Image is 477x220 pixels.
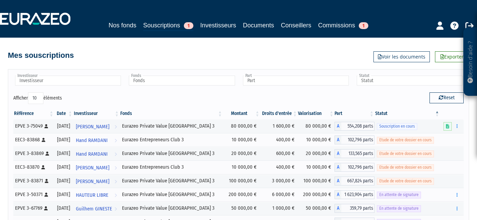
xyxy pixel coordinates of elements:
td: 10 000,00 € [298,133,335,147]
th: Investisseur: activer pour trier la colonne par ordre croissant [73,108,120,119]
span: Hand RAMDANI [76,134,108,147]
td: 10 000,00 € [298,160,335,174]
td: 400,00 € [260,133,298,147]
a: Hand RAMDANI [73,147,120,160]
div: EPVE 3-50371 [15,191,52,198]
div: [DATE] [57,177,71,184]
td: 6 000,00 € [260,188,298,202]
th: Statut : activer pour trier la colonne par ordre d&eacute;croissant [374,108,440,119]
div: Eurazeo Entrepreneurs Club 3 [122,136,220,143]
span: A [335,122,341,131]
span: 102,796 parts [341,163,375,172]
span: A [335,135,341,144]
span: [PERSON_NAME] [76,120,109,133]
td: 50 000,00 € [223,202,260,215]
i: [Français] Personne physique [42,138,45,142]
span: 359,79 parts [341,204,375,213]
div: [DATE] [57,191,71,198]
div: A - Eurazeo Entrepreneurs Club 3 [335,135,375,144]
span: Guilhem GINESTE [76,203,112,215]
div: Eurazeo Private Value [GEOGRAPHIC_DATA] 3 [122,205,220,212]
th: Montant: activer pour trier la colonne par ordre croissant [223,108,260,119]
th: Part: activer pour trier la colonne par ordre croissant [335,108,375,119]
i: Voir l'investisseur [114,148,117,160]
h4: Mes souscriptions [8,51,74,60]
i: Voir l'investisseur [114,120,117,133]
a: Commissions1 [318,21,368,30]
i: [Français] Personne physique [44,124,48,128]
div: Eurazeo Entrepreneurs Club 3 [122,164,220,171]
div: EPVE 3-83871 [15,177,52,184]
th: Droits d'entrée: activer pour trier la colonne par ordre croissant [260,108,298,119]
div: A - Eurazeo Private Value Europe 3 [335,204,375,213]
div: A - Eurazeo Private Value Europe 3 [335,190,375,199]
td: 10 000,00 € [223,133,260,147]
div: Eurazeo Private Value [GEOGRAPHIC_DATA] 3 [122,122,220,130]
span: HAUTEUR LIBRE [76,189,108,202]
span: 667,824 parts [341,177,375,185]
a: Documents [243,21,274,30]
i: Voir l'investisseur [114,134,117,147]
th: Valorisation: activer pour trier la colonne par ordre croissant [298,108,335,119]
span: 133,565 parts [341,149,375,158]
th: Référence : activer pour trier la colonne par ordre croissant [13,108,54,119]
i: Voir l'investisseur [114,175,117,188]
div: EEC3-83868 [15,136,52,143]
a: Investisseurs [200,21,236,30]
span: En attente de signature [377,205,421,212]
span: Etude de votre dossier en cours [377,137,434,143]
span: A [335,163,341,172]
div: EEC3-83870 [15,164,52,171]
label: Afficher éléments [13,92,62,104]
i: Voir l'investisseur [114,189,117,202]
th: Fonds: activer pour trier la colonne par ordre croissant [120,108,223,119]
i: [Français] Personne physique [44,206,48,210]
div: A - Eurazeo Entrepreneurs Club 3 [335,163,375,172]
span: A [335,204,341,213]
span: Etude de votre dossier en cours [377,178,434,184]
span: Etude de votre dossier en cours [377,164,434,171]
a: [PERSON_NAME] [73,119,120,133]
a: Exporter [435,51,469,62]
td: 80 000,00 € [298,119,335,133]
span: [PERSON_NAME] [76,161,109,174]
div: Eurazeo Private Value [GEOGRAPHIC_DATA] 3 [122,177,220,184]
span: Etude de votre dossier en cours [377,151,434,157]
a: Guilhem GINESTE [73,202,120,215]
td: 10 000,00 € [223,160,260,174]
td: 20 000,00 € [298,147,335,160]
td: 3 000,00 € [260,174,298,188]
div: A - Eurazeo Private Value Europe 3 [335,177,375,185]
i: Voir l'investisseur [114,161,117,174]
td: 20 000,00 € [223,147,260,160]
span: 1 623,904 parts [341,190,375,199]
span: 554,208 parts [341,122,375,131]
div: EPVE 3-67769 [15,205,52,212]
td: 200 000,00 € [298,188,335,202]
i: Voir l'investisseur [114,203,117,215]
div: [DATE] [57,122,71,130]
td: 80 000,00 € [223,119,260,133]
td: 1 000,00 € [260,202,298,215]
div: EPVE 3-75049 [15,122,52,130]
div: A - Eurazeo Private Value Europe 3 [335,122,375,131]
td: 400,00 € [260,160,298,174]
span: En attente de signature [377,192,421,198]
button: Reset [430,92,464,103]
td: 50 000,00 € [298,202,335,215]
span: [PERSON_NAME] [76,175,109,188]
i: [Français] Personne physique [45,179,49,183]
a: Voir les documents [373,51,430,62]
a: HAUTEUR LIBRE [73,188,120,202]
a: Hand RAMDANI [73,133,120,147]
p: Besoin d'aide ? [466,31,474,93]
div: [DATE] [57,205,71,212]
span: 1 [184,22,193,29]
div: [DATE] [57,164,71,171]
div: [DATE] [57,136,71,143]
span: 102,796 parts [341,135,375,144]
i: [Français] Personne physique [41,165,45,169]
i: [Français] Personne physique [44,193,48,197]
div: EPVE 3-83869 [15,150,52,157]
td: 1 600,00 € [260,119,298,133]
